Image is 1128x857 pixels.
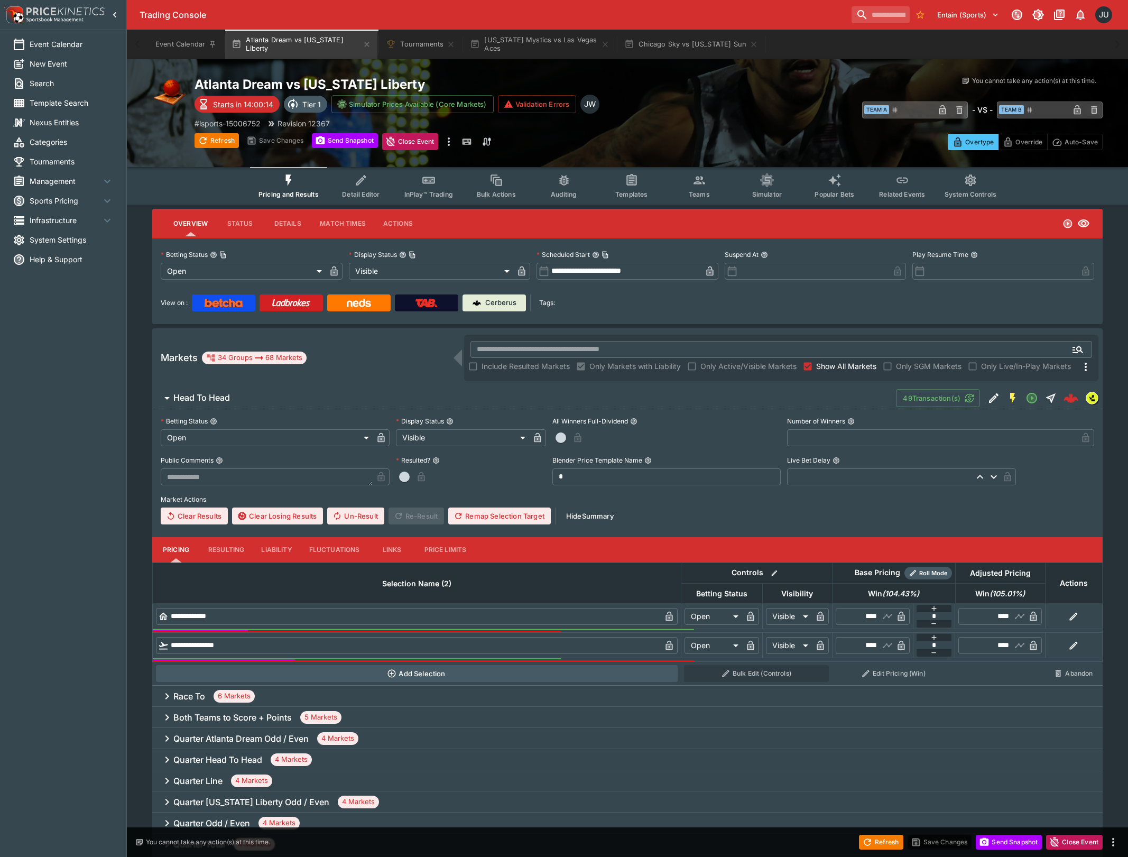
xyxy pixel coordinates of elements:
[681,563,832,583] th: Controls
[580,95,599,114] div: Justin Walsh
[984,389,1003,408] button: Edit Detail
[26,17,84,22] img: Sportsbook Management
[1003,389,1022,408] button: SGM Enabled
[278,118,330,129] p: Revision 12367
[999,105,1024,114] span: Team B
[981,361,1071,372] span: Only Live/In-Play Markets
[835,665,952,682] button: Edit Pricing (Win)
[948,134,998,150] button: Overtype
[787,456,830,465] p: Live Bet Delay
[161,456,214,465] p: Public Comments
[602,251,609,259] button: Copy To Clipboard
[685,637,742,654] div: Open
[317,733,358,744] span: 4 Markets
[448,508,551,524] button: Remap Selection Target
[347,299,371,307] img: Neds
[1060,388,1081,409] a: 9347e354-9aed-4711-911e-94981a8961e4
[173,691,205,702] h6: Race To
[371,577,463,590] span: Selection Name (2)
[766,608,812,625] div: Visible
[816,361,876,372] span: Show All Markets
[30,195,101,206] span: Sports Pricing
[210,251,217,259] button: Betting StatusCopy To Clipboard
[768,566,781,580] button: Bulk edit
[250,167,1005,205] div: Event type filters
[560,508,620,524] button: HideSummary
[896,361,961,372] span: Only SGM Markets
[213,99,273,110] p: Starts in 14:00:14
[210,418,217,425] button: Betting Status
[912,6,929,23] button: No Bookmarks
[833,457,840,464] button: Live Bet Delay
[173,712,292,723] h6: Both Teams to Score + Points
[1092,3,1115,26] button: Justin.Walsh
[404,190,453,198] span: InPlay™ Trading
[931,6,1005,23] button: Select Tenant
[551,190,577,198] span: Auditing
[301,537,368,563] button: Fluctuations
[1071,5,1090,24] button: Notifications
[684,665,829,682] button: Bulk Edit (Controls)
[852,6,910,23] input: search
[1046,835,1103,850] button: Close Event
[30,176,101,187] span: Management
[1029,5,1048,24] button: Toggle light/dark mode
[463,294,526,311] a: Cerberus
[537,250,590,259] p: Scheduled Start
[214,691,255,702] span: 6 Markets
[415,299,438,307] img: TabNZ
[477,190,516,198] span: Bulk Actions
[847,418,855,425] button: Number of Winners
[382,133,439,150] button: Close Event
[485,298,516,308] p: Cerberus
[1045,563,1102,603] th: Actions
[302,99,321,110] p: Tier 1
[30,78,114,89] span: Search
[161,294,188,311] label: View on :
[152,76,186,110] img: basketball.png
[200,537,253,563] button: Resulting
[331,95,494,113] button: Simulator Prices Available (Core Markets)
[173,392,230,403] h6: Head To Head
[1086,392,1098,404] div: lsports
[396,456,430,465] p: Resulted?
[380,30,461,59] button: Tournaments
[482,361,570,372] span: Include Resulted Markets
[970,251,978,259] button: Play Resume Time
[225,30,377,59] button: Atlanta Dream vs [US_STATE] Liberty
[770,587,825,600] span: Visibility
[30,97,114,108] span: Template Search
[349,250,397,259] p: Display Status
[409,251,416,259] button: Copy To Clipboard
[165,211,216,236] button: Overview
[152,537,200,563] button: Pricing
[152,388,896,409] button: Head To Head
[30,117,114,128] span: Nexus Entities
[272,299,310,307] img: Ladbrokes
[787,417,845,426] p: Number of Winners
[589,361,681,372] span: Only Markets with Liability
[30,39,114,50] span: Event Calendar
[965,136,994,148] p: Overtype
[904,567,952,579] div: Show/hide Price Roll mode configuration.
[311,211,374,236] button: Match Times
[338,797,379,807] span: 4 Markets
[879,190,925,198] span: Related Events
[1022,389,1041,408] button: Open
[30,254,114,265] span: Help & Support
[945,190,996,198] span: System Controls
[161,263,326,280] div: Open
[700,361,797,372] span: Only Active/Visible Markets
[327,508,384,524] span: Un-Result
[219,251,227,259] button: Copy To Clipboard
[446,418,454,425] button: Display Status
[216,457,223,464] button: Public Comments
[644,457,652,464] button: Blender Price Template Name
[389,508,444,524] span: Re-Result
[1007,5,1027,24] button: Connected to PK
[399,251,406,259] button: Display StatusCopy To Clipboard
[972,104,993,115] h6: - VS -
[264,211,311,236] button: Details
[850,566,904,579] div: Base Pricing
[231,776,272,786] span: 4 Markets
